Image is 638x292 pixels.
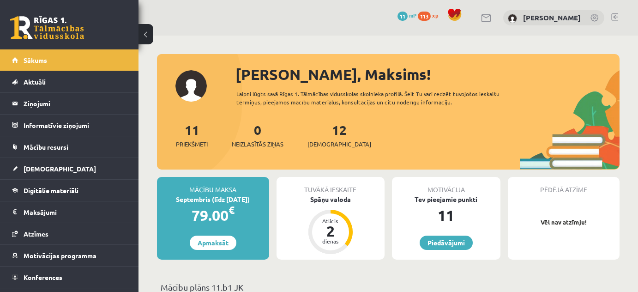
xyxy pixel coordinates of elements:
a: Ziņojumi [12,93,127,114]
p: Vēl nav atzīmju! [512,218,615,227]
div: Mācību maksa [157,177,269,195]
div: Septembris (līdz [DATE]) [157,195,269,204]
legend: Ziņojumi [24,93,127,114]
a: Mācību resursi [12,136,127,158]
legend: Informatīvie ziņojumi [24,115,127,136]
a: Konferences [12,267,127,288]
div: 2 [317,224,344,238]
a: Spāņu valoda Atlicis 2 dienas [277,195,385,255]
span: 11 [397,12,408,21]
span: Neizlasītās ziņas [232,140,283,149]
div: Tev pieejamie punkti [392,195,500,204]
span: mP [409,12,416,19]
div: Tuvākā ieskaite [277,177,385,195]
a: 11 mP [397,12,416,19]
span: 113 [418,12,431,21]
div: 11 [392,204,500,226]
div: Laipni lūgts savā Rīgas 1. Tālmācības vidusskolas skolnieka profilā. Šeit Tu vari redzēt tuvojošo... [236,90,514,106]
a: 11Priekšmeti [176,122,208,149]
span: xp [432,12,438,19]
a: Rīgas 1. Tālmācības vidusskola [10,16,84,39]
span: Digitālie materiāli [24,186,78,195]
div: 79.00 [157,204,269,226]
a: 0Neizlasītās ziņas [232,122,283,149]
a: Apmaksāt [190,236,236,250]
a: Atzīmes [12,223,127,244]
span: [DEMOGRAPHIC_DATA] [24,164,96,173]
a: Aktuāli [12,71,127,92]
span: Konferences [24,273,62,281]
a: 12[DEMOGRAPHIC_DATA] [307,122,371,149]
span: € [229,203,235,217]
div: Motivācija [392,177,500,195]
div: [PERSON_NAME], Maksims! [235,63,620,85]
a: Sākums [12,49,127,71]
span: Mācību resursi [24,143,68,151]
img: Maksims Danis [508,14,517,23]
div: Pēdējā atzīme [508,177,620,195]
span: Priekšmeti [176,140,208,149]
a: [PERSON_NAME] [523,13,581,22]
div: dienas [317,238,344,244]
a: Digitālie materiāli [12,180,127,201]
legend: Maksājumi [24,201,127,223]
span: [DEMOGRAPHIC_DATA] [307,140,371,149]
span: Motivācijas programma [24,251,96,260]
a: 113 xp [418,12,443,19]
div: Spāņu valoda [277,195,385,204]
div: Atlicis [317,218,344,224]
a: [DEMOGRAPHIC_DATA] [12,158,127,179]
span: Atzīmes [24,230,48,238]
span: Aktuāli [24,78,46,86]
span: Sākums [24,56,47,64]
a: Motivācijas programma [12,245,127,266]
a: Maksājumi [12,201,127,223]
a: Informatīvie ziņojumi [12,115,127,136]
a: Piedāvājumi [420,236,473,250]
